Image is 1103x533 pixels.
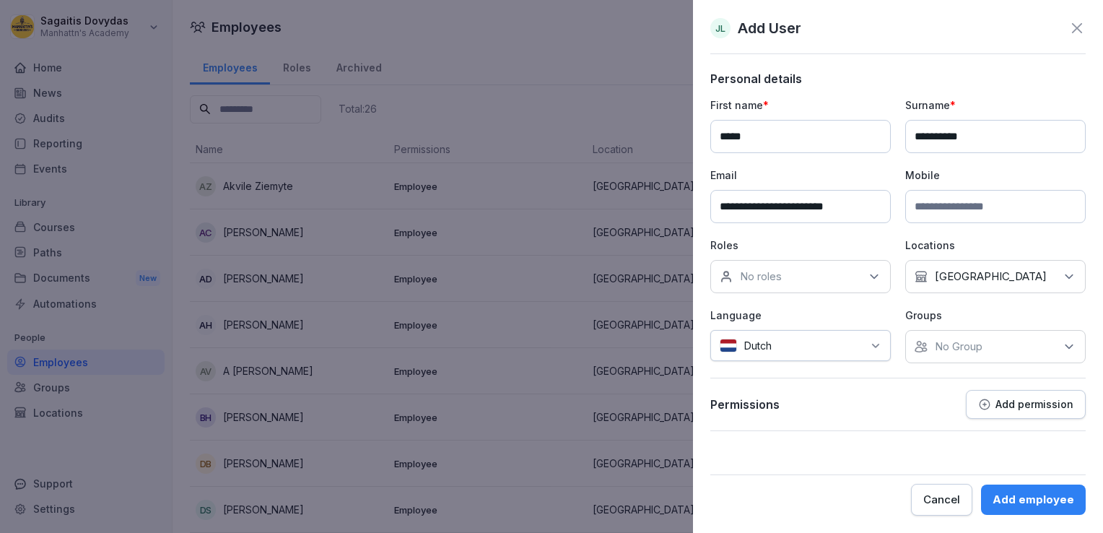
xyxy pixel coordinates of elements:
p: First name [710,97,891,113]
p: Roles [710,238,891,253]
p: [GEOGRAPHIC_DATA] [935,269,1047,284]
p: Add permission [995,399,1073,410]
button: Add employee [981,485,1086,515]
p: Permissions [710,397,780,412]
img: nl.svg [720,339,737,352]
p: Language [710,308,891,323]
p: Email [710,168,891,183]
p: Surname [905,97,1086,113]
p: Add User [738,17,801,39]
p: Groups [905,308,1086,323]
div: Add employee [993,492,1074,508]
button: Add permission [966,390,1086,419]
button: Cancel [911,484,972,516]
div: Dutch [710,330,891,361]
p: No roles [740,269,782,284]
p: No Group [935,339,982,354]
p: Mobile [905,168,1086,183]
div: Cancel [923,492,960,508]
div: JL [710,18,731,38]
p: Locations [905,238,1086,253]
p: Personal details [710,71,1086,86]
